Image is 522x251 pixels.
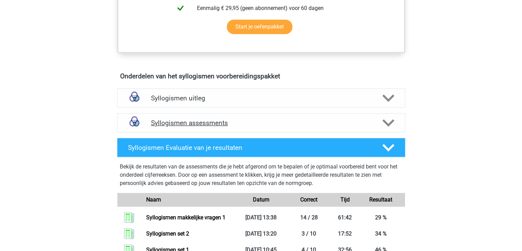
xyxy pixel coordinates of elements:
[146,230,189,237] a: Syllogismen set 2
[357,196,405,204] div: Resultaat
[146,214,225,221] a: Syllogismen makkelijke vragen 1
[237,196,285,204] div: Datum
[114,113,408,132] a: assessments Syllogismen assessments
[126,114,143,132] img: syllogismen assessments
[114,88,408,108] a: uitleg Syllogismen uitleg
[126,89,143,107] img: syllogismen uitleg
[120,163,403,187] p: Bekijk de resultaten van de assessments die je hebt afgerond om te bepalen of je optimaal voorber...
[333,196,357,204] div: Tijd
[114,138,408,157] a: Syllogismen Evaluatie van je resultaten
[141,196,237,204] div: Naam
[151,119,371,127] h4: Syllogismen assessments
[128,144,371,152] h4: Syllogismen Evaluatie van je resultaten
[285,196,333,204] div: Correct
[227,20,292,34] a: Start je oefenpakket
[151,94,371,102] h4: Syllogismen uitleg
[120,72,402,80] h4: Onderdelen van het syllogismen voorbereidingspakket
